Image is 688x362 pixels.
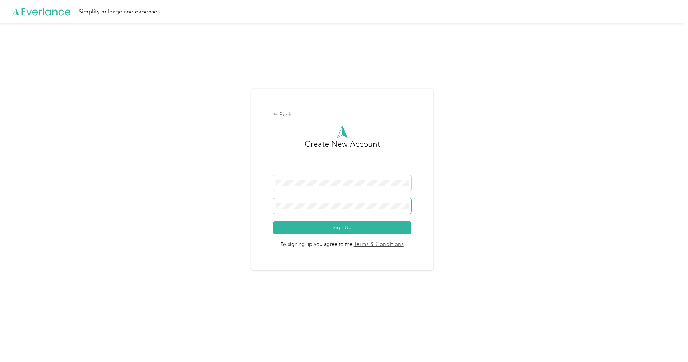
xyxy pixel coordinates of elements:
iframe: Everlance-gr Chat Button Frame [647,321,688,362]
div: Back [273,111,412,119]
span: By signing up you agree to the [273,234,412,248]
h3: Create New Account [305,138,380,175]
a: Terms & Conditions [352,240,404,249]
button: Sign Up [273,221,412,234]
div: Simplify mileage and expenses [79,7,160,16]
